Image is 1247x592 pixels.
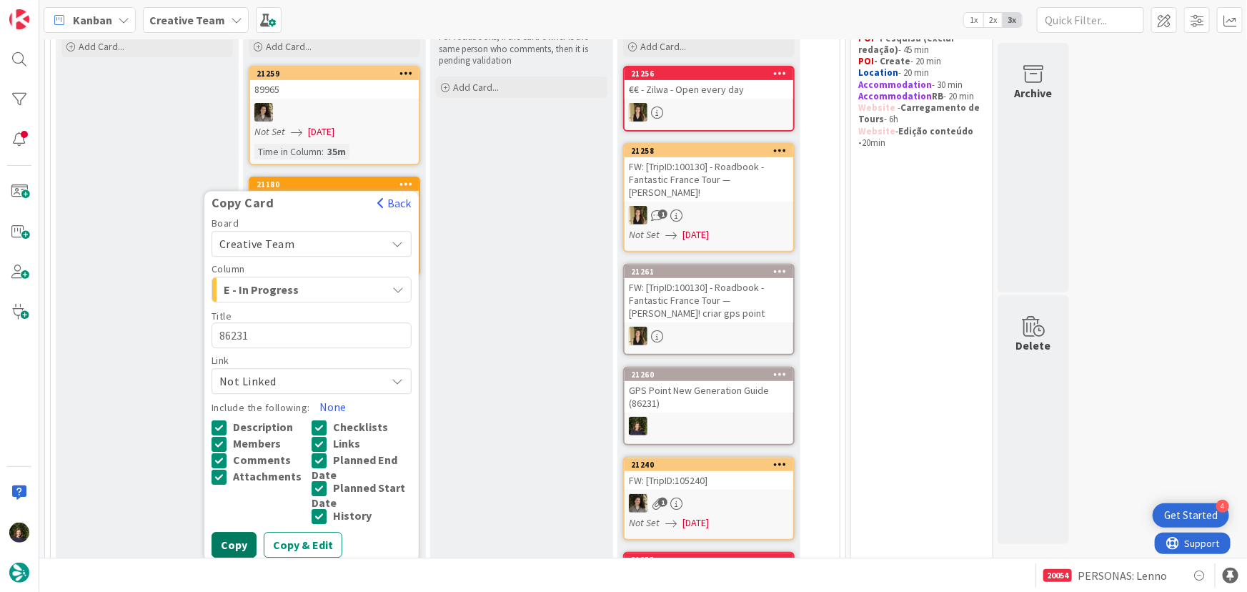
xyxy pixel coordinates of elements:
span: 3x [1003,13,1022,27]
div: €€ - Zilwa - Open every day [625,80,793,99]
textarea: 86231 [212,323,412,349]
div: 21258 [625,144,793,157]
div: 35m [324,144,349,159]
button: Back [377,196,412,212]
div: 4 [1216,500,1229,513]
div: Time in Column [254,144,322,159]
div: 21180 [257,179,419,189]
button: Links [312,437,412,453]
span: Add Card... [640,40,686,53]
button: Attachments [212,470,312,486]
input: Quick Filter... [1037,7,1144,33]
a: 21240FW: [TripID:105240]MSNot Set[DATE] [623,457,795,541]
div: 21256€€ - Zilwa - Open every day [625,67,793,99]
div: 21261 [631,267,793,277]
div: 21256 [631,69,793,79]
div: SP [625,206,793,225]
img: MS [254,103,273,122]
p: - - 6h [858,102,985,126]
strong: Website [858,102,895,114]
span: Support [30,2,65,19]
div: 21180Copy CardBackBoardCreative TeamColumnE - In ProgressTitle86231LinkNot LinkedInclude the foll... [250,178,419,191]
span: [DATE] [682,515,709,531]
a: 21260GPS Point New Generation Guide (86231)MC [623,367,795,445]
img: avatar [9,563,29,583]
strong: Website [858,125,895,137]
strong: Accommodation [858,79,932,91]
div: 21261FW: [TripID:100130] - Roadbook - Fantastic France Tour — [PERSON_NAME]! criar gps point [625,265,793,322]
img: SP [629,103,647,122]
span: Members [233,436,281,450]
span: 1x [964,13,983,27]
strong: Carregamento de Tours [858,102,982,125]
p: - 30 min [858,79,985,91]
span: Add Card... [453,81,499,94]
strong: - Create [874,55,910,67]
button: Description [212,420,312,437]
i: Not Set [629,516,660,529]
div: 21260 [625,368,793,381]
span: Link [212,356,229,366]
span: 2x [983,13,1003,27]
span: Not Linked [219,372,379,392]
div: MS [625,494,793,513]
span: Checklists [333,420,388,434]
p: For roadbooks, if the card owner is the same person who comments, then it is pending validation [439,31,605,66]
div: 21260GPS Point New Generation Guide (86231) [625,368,793,413]
a: 21180Copy CardBackBoardCreative TeamColumnE - In ProgressTitle86231LinkNot LinkedInclude the foll... [249,177,420,276]
a: 2125989965MSNot Set[DATE]Time in Column:35m [249,66,420,165]
span: Description [233,420,293,434]
button: History [312,509,412,526]
div: 21255 [625,553,793,585]
strong: POI [858,55,874,67]
span: Attachments [233,469,302,483]
p: - 45 min [858,33,985,56]
div: MS [250,103,419,122]
div: FW: [TripID:100130] - Roadbook - Fantastic France Tour — [PERSON_NAME]! [625,157,793,202]
label: Include the following: [212,403,310,413]
span: Kanban [73,11,112,29]
div: FW: [TripID:105240] [625,471,793,490]
div: Delete [1016,337,1051,354]
button: Planned Start Date [312,481,412,509]
div: 21259 [250,67,419,80]
div: 21255 [631,555,793,565]
img: SP [629,327,647,345]
div: Archive [1015,84,1053,102]
span: 1 [658,209,667,219]
b: Creative Team [149,13,225,27]
div: MC [625,417,793,435]
i: Not Set [629,228,660,241]
a: 21258FW: [TripID:100130] - Roadbook - Fantastic France Tour — [PERSON_NAME]!SPNot Set[DATE] [623,143,795,252]
img: Visit kanbanzone.com [9,9,29,29]
div: 21258 [631,146,793,156]
div: 2125989965 [250,67,419,99]
span: : [322,144,324,159]
span: Add Card... [266,40,312,53]
span: [DATE] [308,124,334,139]
div: GPS Point New Generation Guide (86231) [625,381,793,413]
span: Board [212,219,239,229]
span: 1 [658,498,667,507]
div: 21180Copy CardBackBoardCreative TeamColumnE - In ProgressTitle86231LinkNot LinkedInclude the foll... [250,178,419,209]
span: [DATE] [682,227,709,242]
button: Copy [212,533,257,558]
span: Planned End Date [312,453,397,483]
a: 21261FW: [TripID:100130] - Roadbook - Fantastic France Tour — [PERSON_NAME]! criar gps pointSP [623,264,795,355]
strong: Edição conteúdo - [858,125,975,149]
span: PERSONAS: Lenno [1078,567,1167,584]
a: 21256€€ - Zilwa - Open every daySP [623,66,795,132]
div: 20054 [1043,569,1072,582]
label: Title [212,310,232,323]
div: 21258FW: [TripID:100130] - Roadbook - Fantastic France Tour — [PERSON_NAME]! [625,144,793,202]
button: Comments [212,453,312,470]
div: 21255 [625,553,793,566]
button: Members [212,437,312,453]
span: Links [333,436,360,450]
strong: RB [932,90,943,102]
div: 21256 [625,67,793,80]
div: Get Started [1164,508,1218,523]
button: None [310,395,355,420]
span: Column [212,265,245,275]
img: SP [629,206,647,225]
